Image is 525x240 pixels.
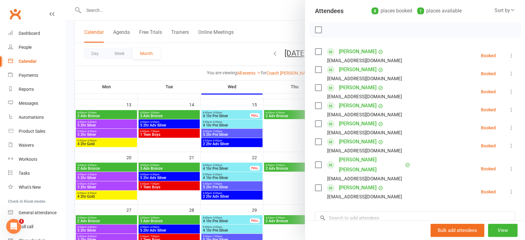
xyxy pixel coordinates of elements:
[7,6,23,22] a: Clubworx
[339,101,377,111] a: [PERSON_NAME]
[19,171,30,176] div: Tasks
[327,111,402,119] div: [EMAIL_ADDRESS][DOMAIN_NAME]
[339,83,377,93] a: [PERSON_NAME]
[481,90,496,94] div: Booked
[19,73,38,78] div: Payments
[372,7,378,14] div: 8
[8,26,66,40] a: Dashboard
[327,175,402,183] div: [EMAIL_ADDRESS][DOMAIN_NAME]
[8,138,66,152] a: Waivers
[315,7,344,15] div: Attendees
[372,7,412,15] div: places booked
[8,40,66,54] a: People
[327,129,402,137] div: [EMAIL_ADDRESS][DOMAIN_NAME]
[481,144,496,148] div: Booked
[19,219,24,224] span: 1
[417,7,424,14] div: 1
[8,124,66,138] a: Product Sales
[481,53,496,58] div: Booked
[8,68,66,82] a: Payments
[19,129,45,134] div: Product Sales
[481,190,496,194] div: Booked
[8,96,66,110] a: Messages
[19,224,33,229] div: Roll call
[8,54,66,68] a: Calendar
[19,143,34,148] div: Waivers
[19,59,37,64] div: Calendar
[19,45,32,50] div: People
[339,155,404,175] a: [PERSON_NAME] [PERSON_NAME]
[19,157,37,162] div: Workouts
[19,31,40,36] div: Dashboard
[431,224,484,237] button: Bulk add attendees
[8,166,66,180] a: Tasks
[481,72,496,76] div: Booked
[481,167,496,171] div: Booked
[8,180,66,194] a: What's New
[8,220,66,234] a: Roll call
[327,193,402,201] div: [EMAIL_ADDRESS][DOMAIN_NAME]
[327,75,402,83] div: [EMAIL_ADDRESS][DOMAIN_NAME]
[339,119,377,129] a: [PERSON_NAME]
[417,7,462,15] div: places available
[315,211,515,224] input: Search to add attendees
[327,93,402,101] div: [EMAIL_ADDRESS][DOMAIN_NAME]
[19,185,41,190] div: What's New
[481,126,496,130] div: Booked
[8,152,66,166] a: Workouts
[19,210,57,215] div: General attendance
[339,47,377,57] a: [PERSON_NAME]
[495,7,515,15] div: Sort by
[8,206,66,220] a: General attendance kiosk mode
[339,137,377,147] a: [PERSON_NAME]
[327,57,402,65] div: [EMAIL_ADDRESS][DOMAIN_NAME]
[8,82,66,96] a: Reports
[19,115,44,120] div: Automations
[339,183,377,193] a: [PERSON_NAME]
[6,219,21,234] iframe: Intercom live chat
[19,101,38,106] div: Messages
[327,147,402,155] div: [EMAIL_ADDRESS][DOMAIN_NAME]
[339,65,377,75] a: [PERSON_NAME]
[488,224,518,237] button: View
[481,108,496,112] div: Booked
[8,110,66,124] a: Automations
[19,87,34,92] div: Reports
